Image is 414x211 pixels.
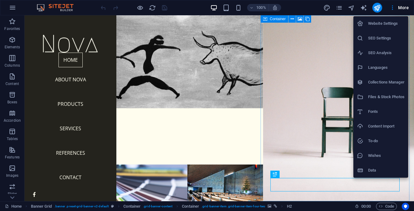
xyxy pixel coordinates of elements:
[368,64,405,71] h6: Languages
[368,123,405,130] h6: Content Import
[87,83,239,146] a: AboutNOVA
[368,93,405,101] h6: Files & Stock Photos
[368,108,405,115] h6: Fonts
[368,20,405,27] h6: Website Settings
[368,137,405,145] h6: To-do
[368,35,405,42] h6: SEO Settings
[368,167,405,174] h6: Data
[368,152,405,159] h6: Wishes
[368,79,405,86] h6: Collections Manager
[368,49,405,57] h6: SEO Analysis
